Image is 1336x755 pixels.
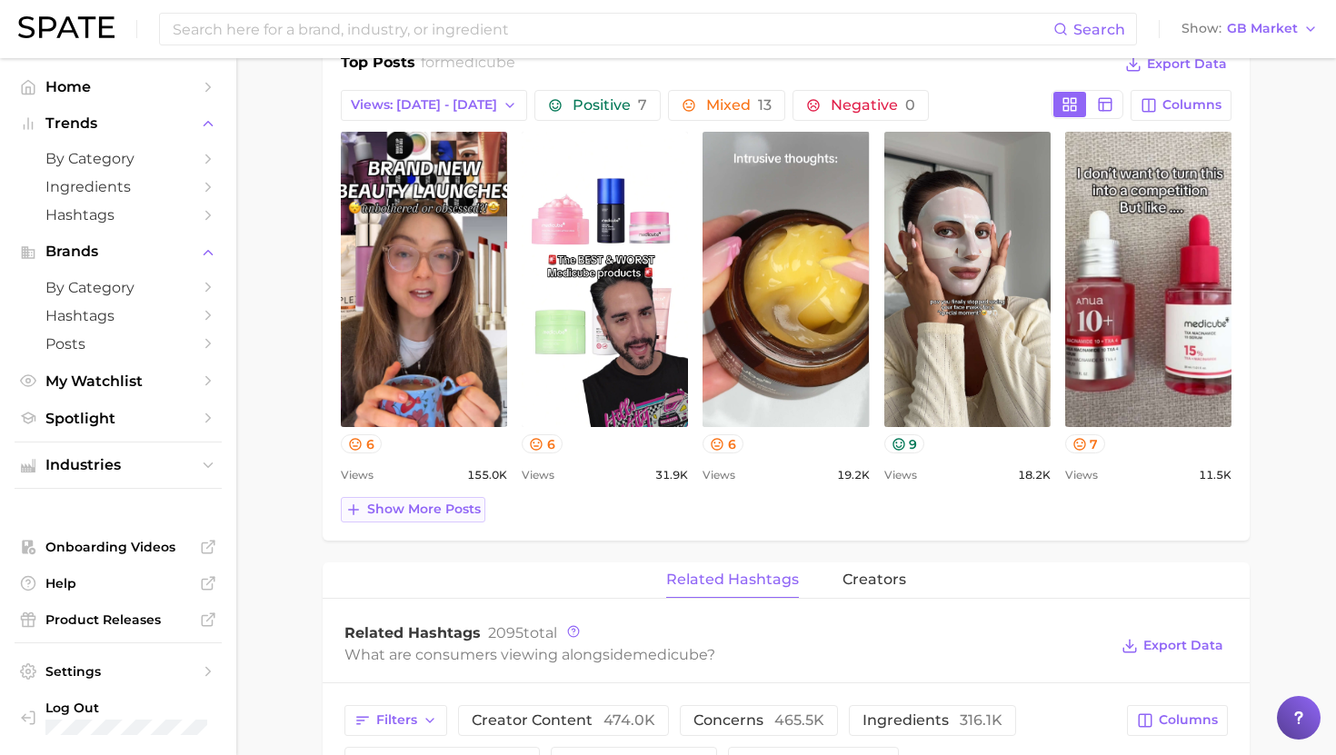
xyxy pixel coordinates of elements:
[603,711,655,729] span: 474.0k
[45,611,191,628] span: Product Releases
[15,367,222,395] a: My Watchlist
[341,464,374,486] span: Views
[638,96,647,114] span: 7
[15,273,222,302] a: by Category
[1181,24,1221,34] span: Show
[341,434,382,453] button: 6
[862,713,1002,728] span: ingredients
[344,624,481,641] span: Related Hashtags
[15,201,222,229] a: Hashtags
[703,434,743,453] button: 6
[837,464,870,486] span: 19.2k
[45,115,191,132] span: Trends
[15,330,222,358] a: Posts
[45,700,207,716] span: Log Out
[15,404,222,432] a: Spotlight
[1177,17,1322,41] button: ShowGB Market
[703,464,735,486] span: Views
[341,497,485,522] button: Show more posts
[1227,24,1298,34] span: GB Market
[45,279,191,296] span: by Category
[421,52,515,79] h2: for
[884,464,917,486] span: Views
[45,206,191,224] span: Hashtags
[367,502,481,517] span: Show more posts
[45,150,191,167] span: by Category
[573,98,647,113] span: Positive
[15,452,222,479] button: Industries
[488,624,557,641] span: total
[960,711,1002,729] span: 316.1k
[522,434,563,453] button: 6
[45,539,191,555] span: Onboarding Videos
[633,646,707,663] span: medicube
[1162,97,1221,113] span: Columns
[1073,21,1125,38] span: Search
[758,96,772,114] span: 13
[45,243,191,260] span: Brands
[655,464,688,486] span: 31.9k
[693,713,824,728] span: concerns
[440,54,515,71] span: medicube
[45,307,191,324] span: Hashtags
[666,571,799,588] span: related hashtags
[15,173,222,201] a: Ingredients
[15,570,222,597] a: Help
[45,373,191,390] span: My Watchlist
[842,571,906,588] span: creators
[45,457,191,473] span: Industries
[15,73,222,101] a: Home
[488,624,523,641] span: 2095
[1147,56,1227,72] span: Export Data
[1131,90,1231,121] button: Columns
[15,110,222,137] button: Trends
[18,16,115,38] img: SPATE
[45,335,191,353] span: Posts
[15,533,222,561] a: Onboarding Videos
[1127,705,1228,736] button: Columns
[15,658,222,685] a: Settings
[706,98,772,113] span: Mixed
[344,705,447,736] button: Filters
[15,694,222,740] a: Log out. Currently logged in with e-mail mathilde@spate.nyc.
[1065,434,1106,453] button: 7
[376,712,417,728] span: Filters
[1143,638,1223,653] span: Export Data
[45,178,191,195] span: Ingredients
[15,144,222,173] a: by Category
[774,711,824,729] span: 465.5k
[45,575,191,591] span: Help
[351,97,497,113] span: Views: [DATE] - [DATE]
[1199,464,1231,486] span: 11.5k
[1018,464,1051,486] span: 18.2k
[45,410,191,427] span: Spotlight
[467,464,507,486] span: 155.0k
[1117,633,1228,659] button: Export Data
[472,713,655,728] span: creator content
[831,98,915,113] span: Negative
[15,302,222,330] a: Hashtags
[15,606,222,633] a: Product Releases
[341,90,527,121] button: Views: [DATE] - [DATE]
[45,78,191,95] span: Home
[341,52,415,79] h1: Top Posts
[522,464,554,486] span: Views
[15,238,222,265] button: Brands
[1121,52,1231,77] button: Export Data
[45,663,191,680] span: Settings
[905,96,915,114] span: 0
[171,14,1053,45] input: Search here for a brand, industry, or ingredient
[344,642,1108,667] div: What are consumers viewing alongside ?
[884,434,925,453] button: 9
[1159,712,1218,728] span: Columns
[1065,464,1098,486] span: Views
